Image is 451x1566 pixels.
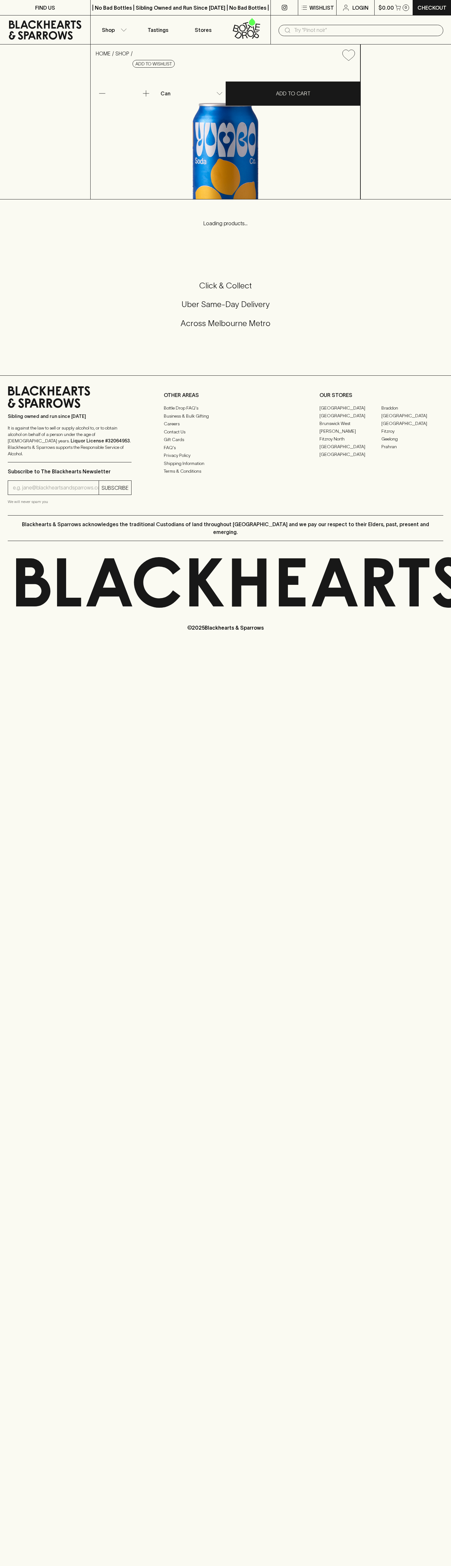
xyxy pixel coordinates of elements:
button: Add to wishlist [132,60,175,68]
h5: Across Melbourne Metro [8,318,443,329]
a: HOME [96,51,111,56]
a: Fitzroy [381,427,443,435]
p: Blackhearts & Sparrows acknowledges the traditional Custodians of land throughout [GEOGRAPHIC_DAT... [13,520,438,536]
a: FAQ's [164,444,288,451]
a: [GEOGRAPHIC_DATA] [381,420,443,427]
p: We will never spam you [8,498,132,505]
p: It is against the law to sell or supply alcohol to, or to obtain alcohol on behalf of a person un... [8,425,132,457]
a: Bottle Drop FAQ's [164,404,288,412]
p: FIND US [35,4,55,12]
div: Can [158,87,225,100]
p: Tastings [148,26,168,34]
button: Add to wishlist [340,47,358,63]
a: [GEOGRAPHIC_DATA] [319,443,381,450]
a: Shipping Information [164,459,288,467]
div: Call to action block [8,255,443,362]
button: Shop [91,15,136,44]
a: Geelong [381,435,443,443]
a: Careers [164,420,288,428]
a: Terms & Conditions [164,468,288,475]
a: [PERSON_NAME] [319,427,381,435]
img: 20700.png [91,66,360,199]
p: Wishlist [309,4,334,12]
p: OTHER AREAS [164,391,288,399]
p: SUBSCRIBE [102,484,129,492]
h5: Uber Same-Day Delivery [8,299,443,310]
p: Login [352,4,368,12]
a: Stores [181,15,226,44]
a: Contact Us [164,428,288,436]
a: Fitzroy North [319,435,381,443]
p: Can [161,90,171,97]
p: ADD TO CART [276,90,310,97]
a: [GEOGRAPHIC_DATA] [319,412,381,420]
button: ADD TO CART [226,82,360,106]
p: $0.00 [378,4,394,12]
p: Sibling owned and run since [DATE] [8,413,132,420]
a: [GEOGRAPHIC_DATA] [319,404,381,412]
a: SHOP [115,51,129,56]
p: 0 [405,6,407,9]
p: OUR STORES [319,391,443,399]
input: Try "Pinot noir" [294,25,438,35]
a: Tastings [135,15,181,44]
input: e.g. jane@blackheartsandsparrows.com.au [13,483,99,493]
p: Stores [195,26,211,34]
h5: Click & Collect [8,280,443,291]
a: [GEOGRAPHIC_DATA] [319,450,381,458]
a: Braddon [381,404,443,412]
p: Checkout [417,4,446,12]
button: SUBSCRIBE [99,481,131,495]
a: [GEOGRAPHIC_DATA] [381,412,443,420]
p: Shop [102,26,115,34]
p: Subscribe to The Blackhearts Newsletter [8,468,132,475]
a: Gift Cards [164,436,288,444]
p: Loading products... [6,219,445,227]
a: Privacy Policy [164,452,288,459]
a: Brunswick West [319,420,381,427]
strong: Liquor License #32064953 [71,438,130,443]
a: Business & Bulk Gifting [164,412,288,420]
a: Prahran [381,443,443,450]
